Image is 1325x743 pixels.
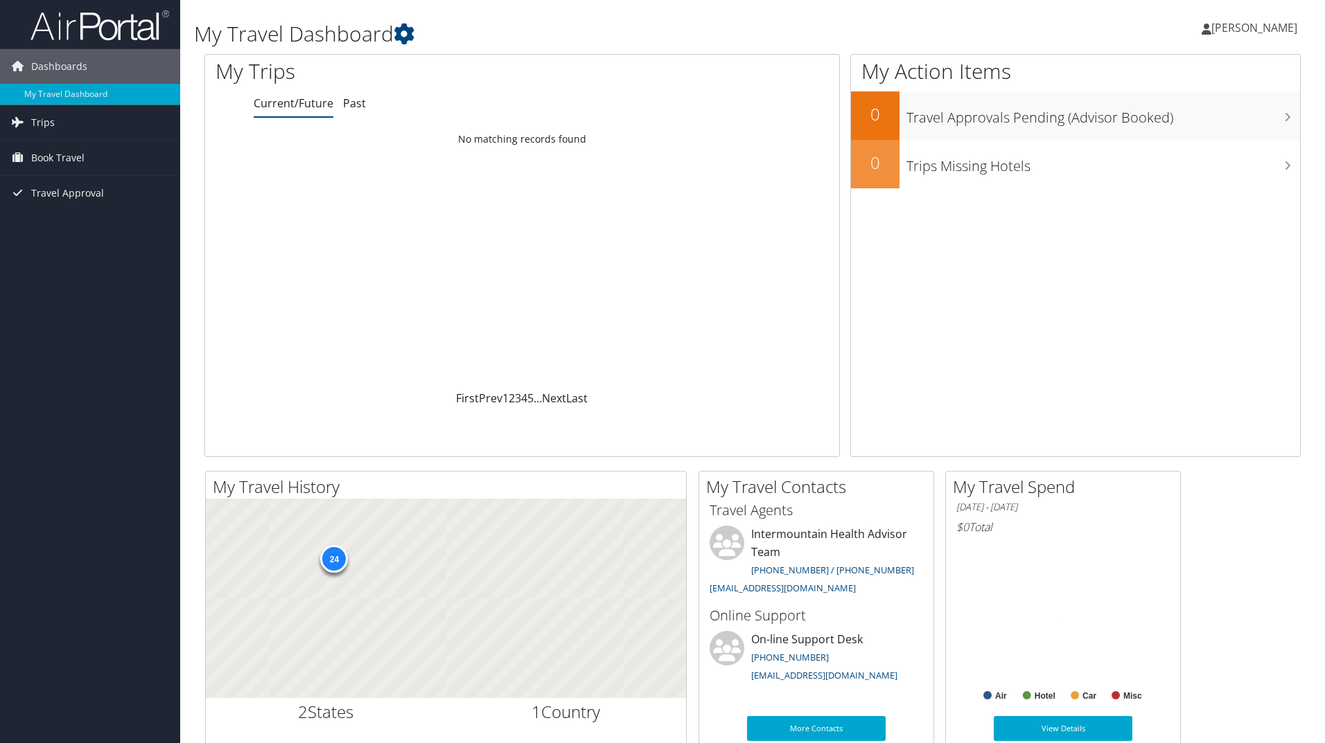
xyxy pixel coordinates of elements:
[747,716,886,741] a: More Contacts
[298,700,308,723] span: 2
[1202,7,1311,48] a: [PERSON_NAME]
[703,631,930,688] li: On-line Support Desk
[31,105,55,140] span: Trips
[216,57,565,86] h1: My Trips
[710,606,923,625] h3: Online Support
[31,176,104,211] span: Travel Approval
[205,127,839,152] td: No matching records found
[953,475,1180,499] h2: My Travel Spend
[1082,691,1096,701] text: Car
[509,391,515,406] a: 2
[566,391,588,406] a: Last
[31,141,85,175] span: Book Travel
[194,19,939,48] h1: My Travel Dashboard
[532,700,541,723] span: 1
[457,700,676,724] h2: Country
[956,501,1170,514] h6: [DATE] - [DATE]
[851,102,900,126] h2: 0
[320,545,348,573] div: 24
[994,716,1132,741] a: View Details
[703,526,930,600] li: Intermountain Health Advisor Team
[521,391,527,406] a: 4
[1211,20,1297,35] span: [PERSON_NAME]
[216,700,436,724] h2: States
[1123,691,1142,701] text: Misc
[479,391,502,406] a: Prev
[343,96,366,111] a: Past
[542,391,566,406] a: Next
[851,140,1300,188] a: 0Trips Missing Hotels
[851,151,900,174] h2: 0
[956,519,1170,535] h6: Total
[851,91,1300,140] a: 0Travel Approvals Pending (Advisor Booked)
[31,49,87,84] span: Dashboards
[851,57,1300,86] h1: My Action Items
[710,582,856,594] a: [EMAIL_ADDRESS][DOMAIN_NAME]
[906,150,1300,176] h3: Trips Missing Hotels
[527,391,534,406] a: 5
[213,475,686,499] h2: My Travel History
[1035,691,1055,701] text: Hotel
[706,475,933,499] h2: My Travel Contacts
[956,519,969,535] span: $0
[515,391,521,406] a: 3
[995,691,1007,701] text: Air
[534,391,542,406] span: …
[710,501,923,520] h3: Travel Agents
[254,96,333,111] a: Current/Future
[456,391,479,406] a: First
[906,101,1300,127] h3: Travel Approvals Pending (Advisor Booked)
[751,669,897,681] a: [EMAIL_ADDRESS][DOMAIN_NAME]
[751,651,829,663] a: [PHONE_NUMBER]
[502,391,509,406] a: 1
[30,9,169,42] img: airportal-logo.png
[751,564,914,576] a: [PHONE_NUMBER] / [PHONE_NUMBER]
